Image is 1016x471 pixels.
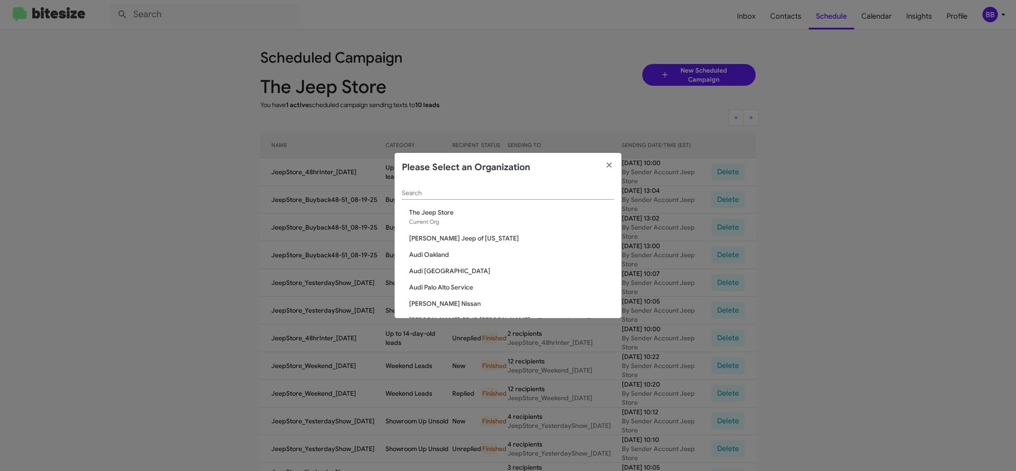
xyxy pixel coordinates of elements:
span: The Jeep Store [409,208,614,217]
h2: Please Select an Organization [402,160,530,175]
span: [PERSON_NAME] Jeep of [US_STATE] [409,234,614,243]
span: [PERSON_NAME] CDJR [PERSON_NAME] [409,315,614,324]
span: Audi Oakland [409,250,614,259]
span: Audi [GEOGRAPHIC_DATA] [409,266,614,275]
span: Current Org [409,218,439,225]
span: [PERSON_NAME] Nissan [409,299,614,308]
span: Audi Palo Alto Service [409,283,614,292]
